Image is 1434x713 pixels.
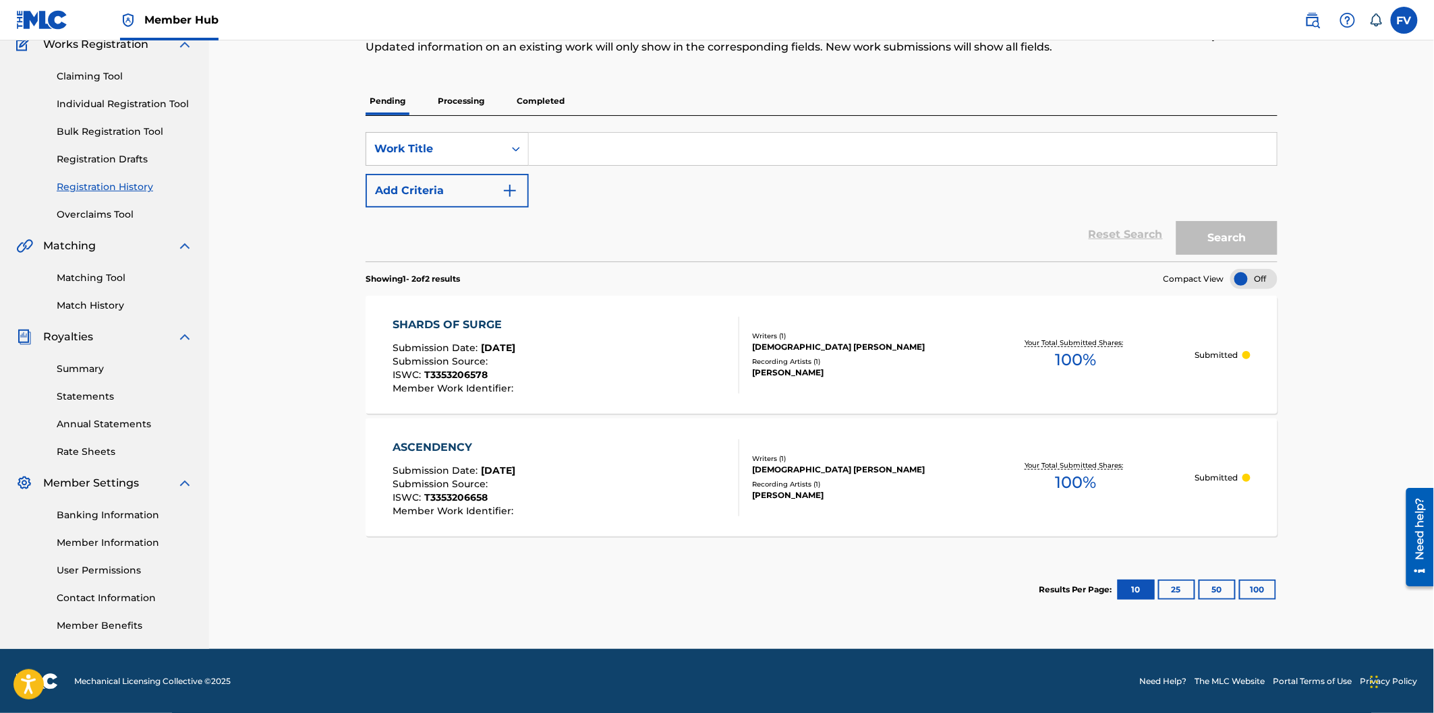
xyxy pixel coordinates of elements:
span: Member Work Identifier : [393,382,517,394]
span: Submission Date : [393,464,482,476]
img: expand [177,329,193,345]
img: Top Rightsholder [120,12,136,28]
a: SHARDS OF SURGESubmission Date:[DATE]Submission Source:ISWC:T3353206578Member Work Identifier:Wri... [366,296,1278,414]
span: Mechanical Licensing Collective © 2025 [74,675,231,687]
a: Need Help? [1140,675,1187,687]
a: Privacy Policy [1360,675,1418,687]
div: Widget de chat [1367,648,1434,713]
a: Public Search [1299,7,1326,34]
div: Writers ( 1 ) [752,331,956,341]
a: Bulk Registration Tool [57,125,193,139]
img: Matching [16,238,33,254]
div: Recording Artists ( 1 ) [752,479,956,489]
span: Submission Source : [393,478,492,490]
a: Match History [57,299,193,313]
span: T3353206578 [425,369,488,381]
div: Arrastrar [1371,662,1379,702]
a: Rate Sheets [57,445,193,459]
img: search [1304,12,1321,28]
div: [PERSON_NAME] [752,367,956,379]
a: Claiming Tool [57,69,193,84]
a: Individual Registration Tool [57,97,193,111]
a: User Permissions [57,563,193,578]
span: Submission Source : [393,355,492,367]
div: Writers ( 1 ) [752,454,956,464]
a: Banking Information [57,508,193,522]
span: Matching [43,238,96,254]
div: [DEMOGRAPHIC_DATA] [PERSON_NAME] [752,464,956,476]
form: Search Form [366,132,1278,261]
p: Results Per Page: [1039,584,1116,596]
img: MLC Logo [16,10,68,30]
a: Summary [57,362,193,376]
span: [DATE] [482,464,516,476]
div: Recording Artists ( 1 ) [752,356,956,367]
span: ISWC : [393,491,425,503]
a: Portal Terms of Use [1273,675,1352,687]
img: Royalties [16,329,32,345]
a: Registration History [57,180,193,194]
p: Submitted [1195,472,1238,484]
div: User Menu [1391,7,1418,34]
p: Pending [366,87,409,115]
a: Registration Drafts [57,152,193,166]
span: Compact View [1164,273,1224,285]
iframe: Chat Widget [1367,648,1434,713]
a: The MLC Website [1195,675,1265,687]
span: Member Work Identifier : [393,505,517,517]
button: 50 [1199,580,1236,600]
div: Work Title [374,141,496,157]
div: Notifications [1369,13,1383,27]
img: logo [16,673,58,689]
a: Contact Information [57,591,193,605]
button: 10 [1118,580,1155,600]
button: 25 [1158,580,1195,600]
p: Your Total Submitted Shares: [1025,460,1126,470]
div: [PERSON_NAME] [752,489,956,501]
p: Submitted [1195,349,1238,361]
a: Member Benefits [57,619,193,633]
a: Member Information [57,536,193,550]
img: 9d2ae6d4665cec9f34b9.svg [502,183,518,199]
img: expand [177,238,193,254]
img: Member Settings [16,475,32,491]
div: Help [1334,7,1361,34]
p: Your Total Submitted Shares: [1025,338,1126,348]
a: ASCENDENCYSubmission Date:[DATE]Submission Source:ISWC:T3353206658Member Work Identifier:Writers ... [366,418,1278,536]
img: help [1340,12,1356,28]
span: Member Hub [144,12,219,28]
p: Processing [434,87,488,115]
span: 100 % [1055,470,1096,495]
a: Annual Statements [57,417,193,431]
span: 100 % [1055,348,1096,372]
p: Showing 1 - 2 of 2 results [366,273,460,285]
a: Overclaims Tool [57,208,193,222]
p: Completed [513,87,569,115]
button: 100 [1239,580,1276,600]
span: Member Settings [43,475,139,491]
a: Matching Tool [57,271,193,285]
div: ASCENDENCY [393,439,517,456]
div: SHARDS OF SURGE [393,317,517,333]
img: expand [177,36,193,53]
span: Submission Date : [393,342,482,354]
button: Add Criteria [366,174,529,208]
iframe: Resource Center [1396,483,1434,592]
span: Works Registration [43,36,148,53]
img: Works Registration [16,36,34,53]
a: Statements [57,390,193,404]
span: [DATE] [482,342,516,354]
span: T3353206658 [425,491,488,503]
span: Royalties [43,329,93,345]
div: [DEMOGRAPHIC_DATA] [PERSON_NAME] [752,341,956,353]
span: ISWC : [393,369,425,381]
p: Updated information on an existing work will only show in the corresponding fields. New work subm... [366,39,1068,55]
img: expand [177,475,193,491]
